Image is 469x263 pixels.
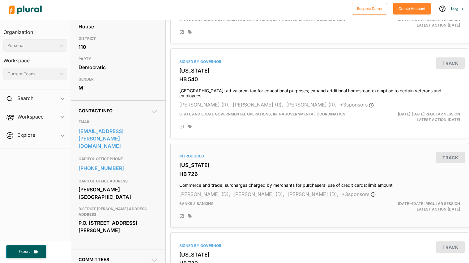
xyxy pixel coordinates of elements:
span: + 3 sponsor s [340,102,374,108]
div: Add tags [188,214,192,218]
a: Create Account [393,5,431,11]
h3: HB 726 [179,171,460,177]
span: [PERSON_NAME] (R), [233,102,283,108]
span: [DATE]-[DATE] Regular Session [398,17,460,22]
span: [DATE]-[DATE] Regular Session [398,201,460,206]
a: Request Demo [352,5,387,11]
div: Democratic [79,63,158,72]
h3: DISTRICT [PERSON_NAME] ADDRESS ADDRESS [79,205,158,218]
h2: Search [17,95,33,102]
h3: DISTRICT [79,35,158,42]
h3: [US_STATE] [179,68,460,74]
h3: CAPITOL OFFICE PHONE [79,155,158,163]
button: Track [436,241,465,253]
div: Personal [7,42,57,49]
span: State and Local Governmental Operations, Intragovernmental Coordination [179,112,345,116]
div: Current Team [7,71,57,77]
span: Contact Info [79,108,113,113]
span: [PERSON_NAME] (R), [179,102,230,108]
h3: CAPITOL OFFICE ADDRESS [79,177,158,185]
div: Add Position Statement [179,214,184,219]
span: [DATE]-[DATE] Regular Session [398,112,460,116]
div: 110 [79,42,158,52]
span: Banks & Banking [179,201,214,206]
div: Add tags [188,124,192,129]
h4: Commerce and trade; surcharges charged by merchants for purchasers' use of credit cards; limit am... [179,180,460,188]
button: Create Account [393,3,431,15]
button: Request Demo [352,3,387,15]
a: [EMAIL_ADDRESS][PERSON_NAME][DOMAIN_NAME] [79,127,158,151]
span: [PERSON_NAME] (R), [286,102,337,108]
h3: [US_STATE] [179,162,460,168]
div: Latest Action: [DATE] [368,111,465,123]
h3: [US_STATE] [179,252,460,258]
span: + 3 sponsor s [342,191,376,197]
span: [PERSON_NAME] (D), [179,191,230,197]
div: Signed by Governor [179,59,460,65]
h3: Organization [3,23,67,37]
span: Export [14,249,34,254]
h3: EMAIL [79,118,158,126]
div: Add tags [188,30,192,34]
div: Add Position Statement [179,124,184,129]
h3: GENDER [79,76,158,83]
button: Track [436,152,465,163]
div: [PERSON_NAME][GEOGRAPHIC_DATA] [79,185,158,202]
a: [PHONE_NUMBER] [79,164,158,173]
h3: HB 540 [179,76,460,82]
h3: PARTY [79,55,158,63]
div: Add Position Statement [179,30,184,35]
span: [PERSON_NAME] (D), [288,191,339,197]
div: House [79,22,158,31]
h4: [GEOGRAPHIC_DATA]; ad valorem tax for educational purposes; expand additional homestead exemption... [179,85,460,99]
span: [PERSON_NAME] (D), [233,191,284,197]
span: Committees [79,257,109,262]
button: Track [436,57,465,69]
h3: Workspace [3,52,67,65]
div: Introduced [179,153,460,159]
button: Export [6,245,46,258]
div: Latest Action: [DATE] [368,201,465,212]
div: Signed by Governor [179,243,460,248]
a: Log In [451,6,463,11]
div: M [79,83,158,92]
span: State and Local Governmental Operations, Intragovernmental Coordination [179,17,345,22]
div: Latest Action: [DATE] [368,17,465,28]
div: P.O. [STREET_ADDRESS][PERSON_NAME] [79,218,158,235]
